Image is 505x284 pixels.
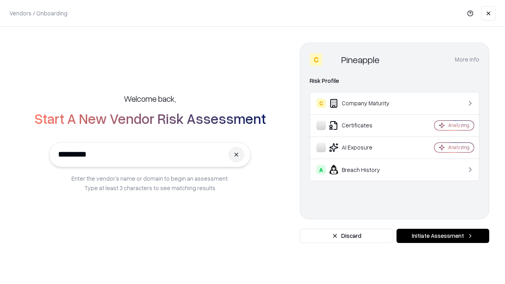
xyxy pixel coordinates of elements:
[448,122,469,129] div: Analyzing
[325,53,338,66] img: Pineapple
[341,53,380,66] div: Pineapple
[124,93,176,104] h5: Welcome back,
[448,144,469,151] div: Analyzing
[310,53,322,66] div: C
[9,9,67,17] p: Vendors / Onboarding
[300,229,393,243] button: Discard
[316,99,411,108] div: Company Maturity
[34,110,266,126] h2: Start A New Vendor Risk Assessment
[397,229,489,243] button: Initiate Assessment
[316,165,411,174] div: Breach History
[316,121,411,130] div: Certificates
[316,99,326,108] div: C
[455,52,479,67] button: More info
[316,165,326,174] div: A
[316,143,411,152] div: AI Exposure
[71,174,229,192] p: Enter the vendor’s name or domain to begin an assessment. Type at least 3 characters to see match...
[310,76,479,86] div: Risk Profile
